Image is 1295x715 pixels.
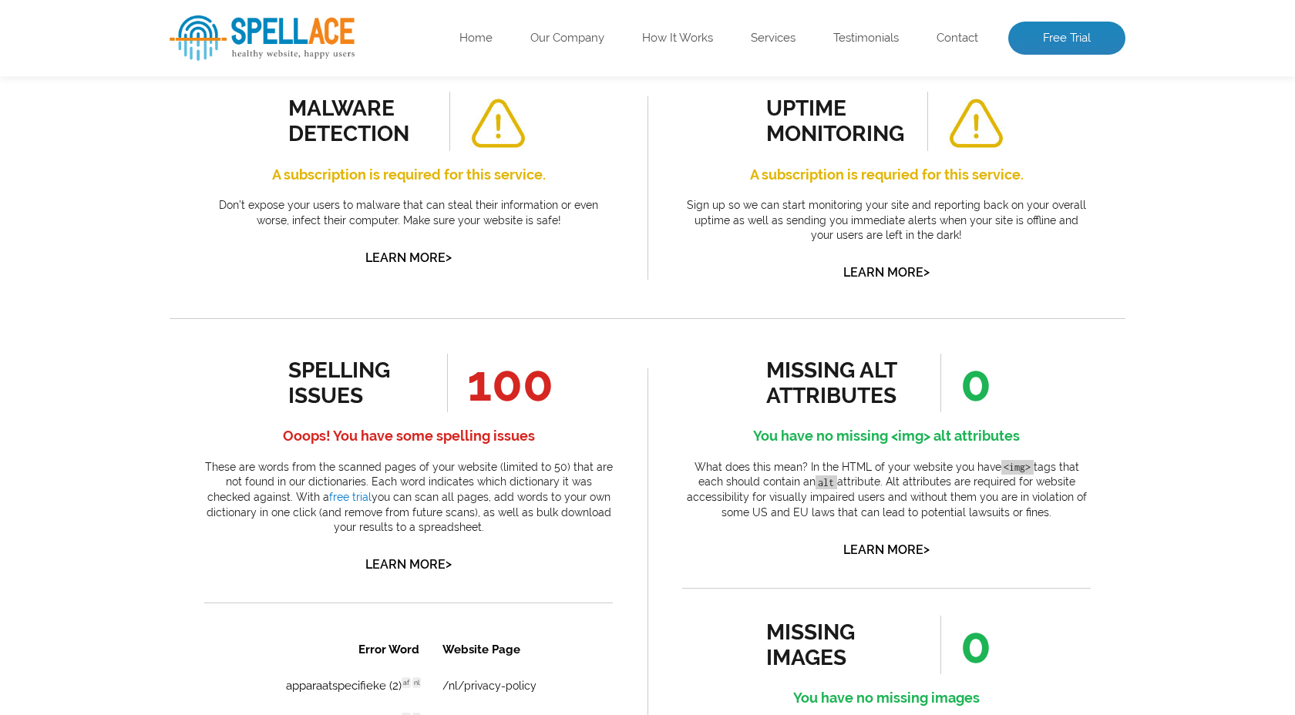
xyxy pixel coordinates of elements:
td: browsegeschiedenis [40,109,226,143]
span: nl [208,82,217,93]
a: Services [751,31,795,46]
span: 0 [940,354,991,412]
span: af [197,189,207,200]
p: Don’t expose your users to malware that can steal their information or even worse, infect their c... [204,198,613,228]
p: What does this mean? In the HTML of your website you have tags that each should contain an attrib... [682,460,1091,520]
a: Testimonials [833,31,899,46]
span: af [197,366,207,377]
a: /nl/privacy-policy [238,120,332,133]
a: Our Company [530,31,604,46]
span: nl [208,224,217,235]
h4: You have no missing images [682,686,1091,710]
h4: Ooops! You have some spelling issues [204,424,613,448]
a: Learn More> [365,250,452,265]
td: identificatoren (2) [40,287,226,321]
span: nl [208,331,217,341]
span: af [197,295,207,306]
img: alert [947,99,1004,149]
a: Learn More> [843,265,930,280]
h4: A subscription is required for this service. [204,163,613,187]
div: spelling issues [288,357,428,408]
span: af [197,118,207,129]
a: 4 [197,430,210,445]
td: authenticeren [40,74,226,108]
span: nl [208,295,217,306]
span: af [197,82,207,93]
a: /nl/privacy-policy [238,85,332,97]
a: Learn More> [365,557,452,572]
td: sessiecookies [40,357,226,391]
span: af [197,224,207,235]
th: Website Page [227,2,368,37]
code: alt [816,475,837,490]
p: These are words from the scanned pages of your website (limited to 50) that are not found in our ... [204,460,613,535]
a: Next [288,430,320,445]
div: missing alt attributes [766,357,906,408]
th: Error Word [40,2,226,37]
a: /nl/privacy-policy [238,368,332,381]
td: browsercookies [40,145,226,179]
span: > [923,261,930,283]
a: /nl/privacy-policy [238,156,332,168]
div: uptime monitoring [766,96,906,146]
code: <img> [1001,460,1034,475]
span: nl [208,366,217,377]
img: SpellAce [170,15,355,61]
span: > [923,539,930,560]
span: nl [208,118,217,129]
td: apparaatspecifieke (2) [40,39,226,72]
a: /nl/privacy-policy [238,49,332,62]
a: /nl/privacy-policy [238,191,332,203]
img: alert [469,99,526,149]
span: > [446,553,452,575]
span: 100 [447,354,553,412]
span: af [197,331,207,341]
a: /de [238,262,257,274]
a: Contact [937,31,978,46]
span: nl [208,153,217,164]
span: af [197,47,207,58]
a: How It Works [642,31,713,46]
a: 6 [243,430,257,445]
td: hostet [40,251,226,285]
a: Learn More> [843,542,930,557]
span: nl [208,47,217,58]
h4: You have no missing <img> alt attributes [682,424,1091,448]
p: Sign up so we can start monitoring your site and reporting back on your overall uptime as well as... [682,198,1091,243]
a: /nl/privacy-policy [238,297,332,310]
a: 7 [266,430,279,445]
div: missing images [766,619,906,670]
a: 2 [152,430,165,445]
a: 1 [129,429,143,446]
a: 3 [174,430,187,445]
span: nl [208,189,217,200]
span: de [206,260,217,270]
span: > [446,247,452,268]
div: malware detection [288,96,428,146]
td: eenpixele [40,180,226,214]
a: /nl/privacy-policy [238,227,332,239]
a: free trial [329,491,372,503]
a: /nl/privacy-policy [238,333,332,345]
span: af [197,153,207,164]
td: pushmeldingen [40,322,226,356]
h4: A subscription is requried for this service. [682,163,1091,187]
td: gifjes [40,216,226,250]
a: 5 [220,430,234,445]
span: 0 [940,616,991,674]
a: Free Trial [1008,22,1125,55]
a: Home [459,31,493,46]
